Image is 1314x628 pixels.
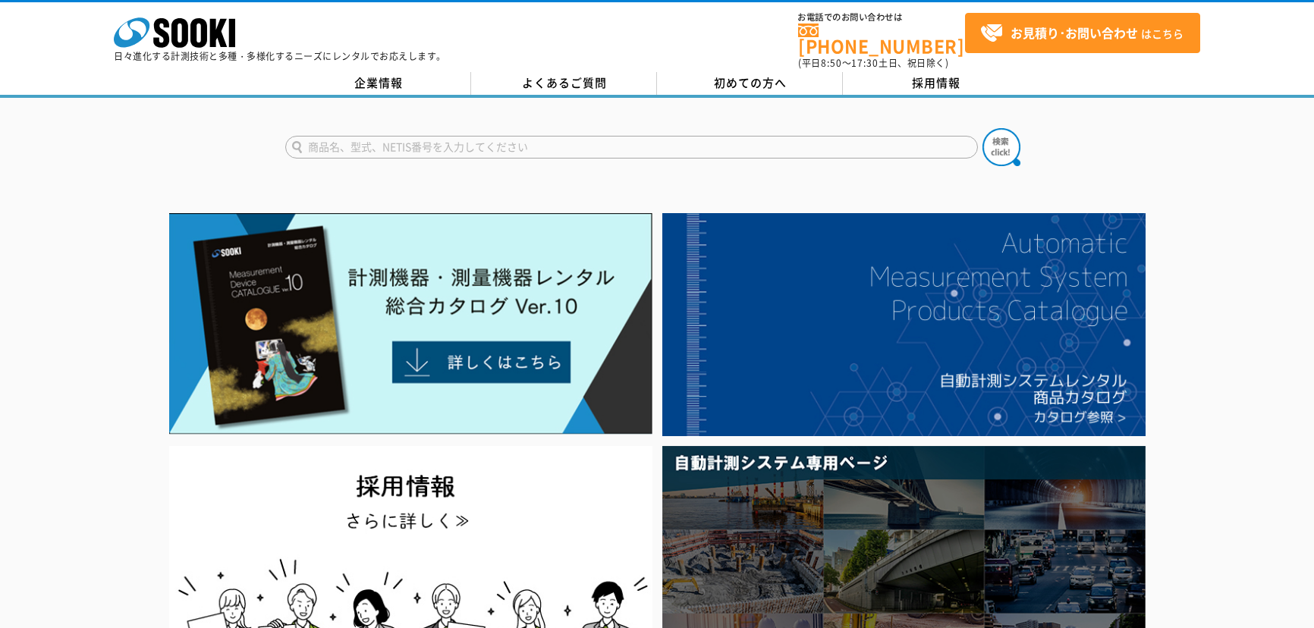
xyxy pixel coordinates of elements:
[285,72,471,95] a: 企業情報
[169,213,652,435] img: Catalog Ver10
[982,128,1020,166] img: btn_search.png
[714,74,787,91] span: 初めての方へ
[980,22,1184,45] span: はこちら
[798,13,965,22] span: お電話でのお問い合わせは
[471,72,657,95] a: よくあるご質問
[798,56,948,70] span: (平日 ～ 土日、祝日除く)
[798,24,965,55] a: [PHONE_NUMBER]
[1011,24,1138,42] strong: お見積り･お問い合わせ
[851,56,879,70] span: 17:30
[662,213,1146,436] img: 自動計測システムカタログ
[843,72,1029,95] a: 採用情報
[821,56,842,70] span: 8:50
[657,72,843,95] a: 初めての方へ
[285,136,978,159] input: 商品名、型式、NETIS番号を入力してください
[965,13,1200,53] a: お見積り･お問い合わせはこちら
[114,52,446,61] p: 日々進化する計測技術と多種・多様化するニーズにレンタルでお応えします。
